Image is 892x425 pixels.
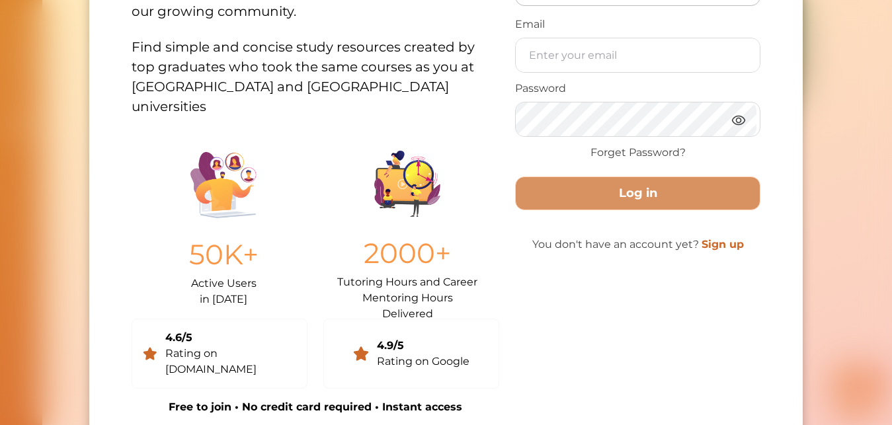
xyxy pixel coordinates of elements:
[165,346,296,377] div: Rating on [DOMAIN_NAME]
[293,1,304,11] i: 1
[132,399,499,415] p: Free to join • No credit card required • Instant access
[337,274,477,308] p: Tutoring Hours and Career Mentoring Hours Delivered
[132,319,307,389] a: 4.6/5Rating on [DOMAIN_NAME]
[515,81,760,97] p: Password
[731,112,747,128] img: eye.3286bcf0.webp
[516,38,760,72] input: Enter your email
[132,21,499,116] p: Find simple and concise study resources created by top graduates who took the same courses as you...
[515,237,760,252] p: You don't have an account yet?
[364,233,451,274] p: 2000+
[377,354,469,369] div: Rating on Google
[323,319,499,389] a: 4.9/5Rating on Google
[590,145,686,161] a: Forget Password?
[515,176,760,210] button: Log in
[165,330,296,346] div: 4.6/5
[190,152,257,218] img: Illustration.25158f3c.png
[702,238,744,251] a: Sign up
[377,338,469,354] div: 4.9/5
[188,234,258,276] p: 50K+
[374,151,440,217] img: Group%201403.ccdcecb8.png
[190,276,256,307] p: Active Users in [DATE]
[515,17,760,32] p: Email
